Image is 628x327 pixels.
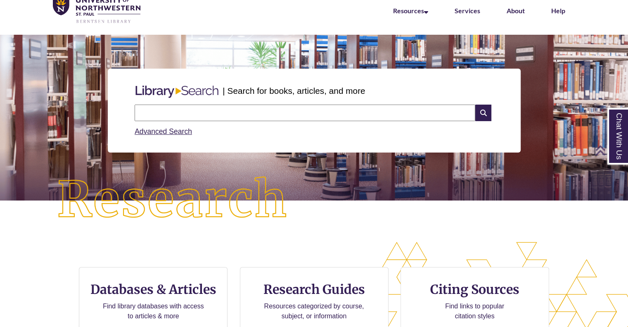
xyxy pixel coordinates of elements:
p: Find library databases with access to articles & more [100,301,207,321]
a: Back to Top [595,145,626,156]
img: Libary Search [131,82,223,101]
h3: Databases & Articles [86,282,220,297]
img: Research [31,151,314,249]
p: Resources categorized by course, subject, or information [260,301,368,321]
a: About [507,7,525,14]
a: Services [455,7,480,14]
i: Search [475,105,491,121]
a: Resources [393,7,428,14]
a: Help [551,7,565,14]
h3: Research Guides [247,282,382,297]
p: Find links to popular citation styles [434,301,515,321]
p: | Search for books, articles, and more [223,84,365,97]
h3: Citing Sources [424,282,525,297]
a: Advanced Search [135,127,192,136]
